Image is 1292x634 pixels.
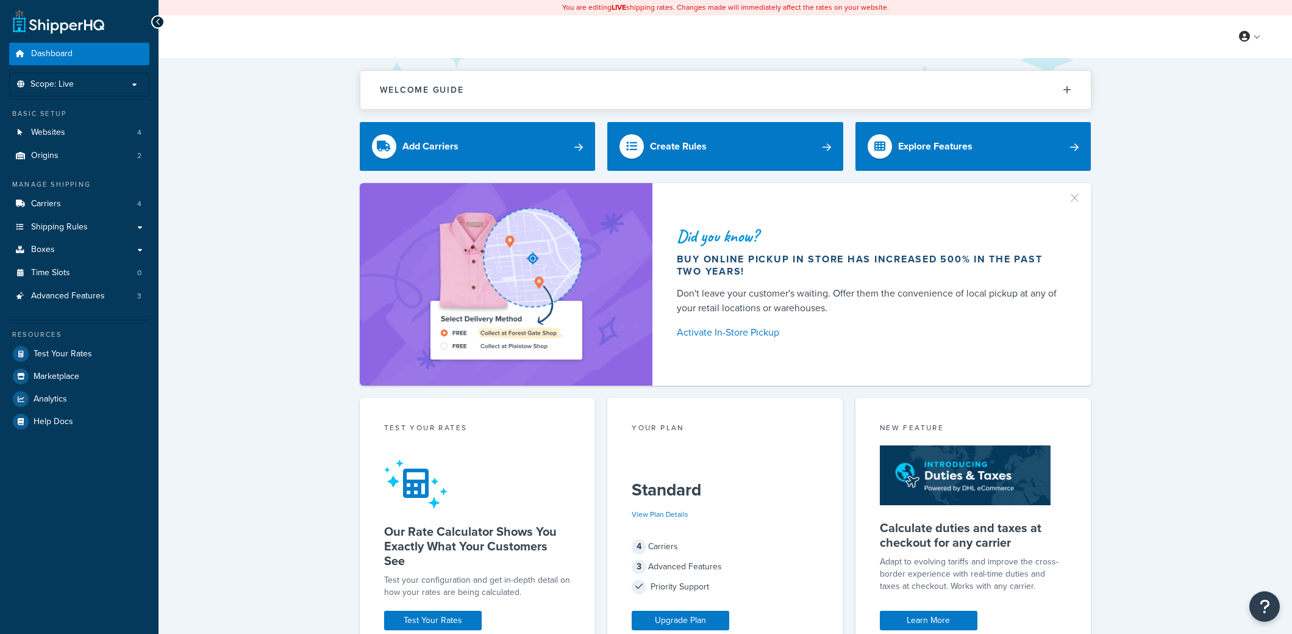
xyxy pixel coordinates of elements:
span: 4 [137,128,141,138]
a: Origins2 [9,145,149,167]
span: Shipping Rules [31,222,88,232]
p: Adapt to evolving tariffs and improve the cross-border experience with real-time duties and taxes... [880,556,1067,593]
a: Help Docs [9,411,149,433]
li: Origins [9,145,149,167]
div: Priority Support [632,578,819,596]
img: ad-shirt-map-b0359fc47e01cab431d101c4b569394f6a03f54285957d908178d52f29eb9668.png [396,201,616,367]
div: Advanced Features [632,558,819,575]
div: Did you know? [677,228,1062,245]
button: Open Resource Center [1249,591,1280,622]
div: Test your configuration and get in-depth detail on how your rates are being calculated. [384,574,571,599]
a: Upgrade Plan [632,611,729,630]
h5: Standard [632,480,819,500]
h5: Calculate duties and taxes at checkout for any carrier [880,521,1067,550]
a: Create Rules [607,122,843,171]
span: Advanced Features [31,291,105,301]
span: Websites [31,128,65,138]
span: Boxes [31,245,55,255]
div: Your Plan [632,422,819,436]
div: Resources [9,330,149,340]
a: Websites4 [9,121,149,144]
h5: Our Rate Calculator Shows You Exactly What Your Customers See [384,524,571,568]
a: Carriers4 [9,193,149,215]
span: Analytics [34,394,67,405]
div: Basic Setup [9,109,149,119]
span: 4 [137,199,141,209]
span: Dashboard [31,49,73,59]
a: Shipping Rules [9,216,149,239]
div: Buy online pickup in store has increased 500% in the past two years! [677,253,1062,278]
li: Time Slots [9,262,149,284]
div: Add Carriers [402,138,459,155]
div: Explore Features [898,138,973,155]
h2: Welcome Guide [380,85,464,95]
b: LIVE [612,2,626,13]
span: 2 [137,151,141,161]
a: Add Carriers [360,122,596,171]
span: 3 [137,291,141,301]
a: Activate In-Store Pickup [677,324,1062,341]
a: Analytics [9,388,149,410]
span: Scope: Live [30,79,74,90]
a: Learn More [880,611,977,630]
span: Marketplace [34,372,79,382]
span: Help Docs [34,417,73,427]
div: Carriers [632,538,819,555]
span: 0 [137,268,141,278]
div: Test your rates [384,422,571,436]
div: New Feature [880,422,1067,436]
a: Time Slots0 [9,262,149,284]
span: 4 [632,539,646,554]
a: View Plan Details [632,509,688,520]
div: Don't leave your customer's waiting. Offer them the convenience of local pickup at any of your re... [677,286,1062,315]
button: Welcome Guide [360,71,1091,109]
div: Manage Shipping [9,179,149,190]
a: Test Your Rates [9,343,149,365]
span: Test Your Rates [34,349,92,359]
a: Dashboard [9,43,149,65]
a: Explore Features [855,122,1091,171]
div: Create Rules [650,138,707,155]
span: Time Slots [31,268,70,278]
a: Test Your Rates [384,611,482,630]
span: Carriers [31,199,61,209]
a: Marketplace [9,366,149,387]
li: Websites [9,121,149,144]
span: Origins [31,151,59,161]
li: Carriers [9,193,149,215]
a: Boxes [9,239,149,261]
a: Advanced Features3 [9,285,149,308]
span: 3 [632,560,646,574]
li: Advanced Features [9,285,149,308]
